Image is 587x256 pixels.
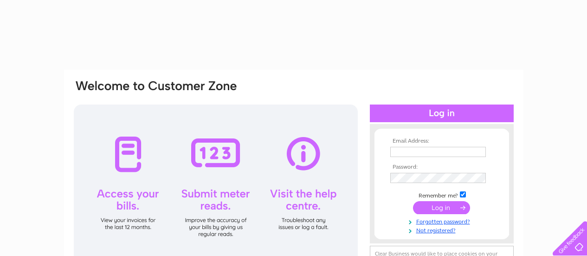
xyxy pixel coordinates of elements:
a: Forgotten password? [390,217,496,225]
a: Not registered? [390,225,496,234]
td: Remember me? [388,190,496,199]
input: Submit [413,201,470,214]
th: Email Address: [388,138,496,144]
th: Password: [388,164,496,171]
